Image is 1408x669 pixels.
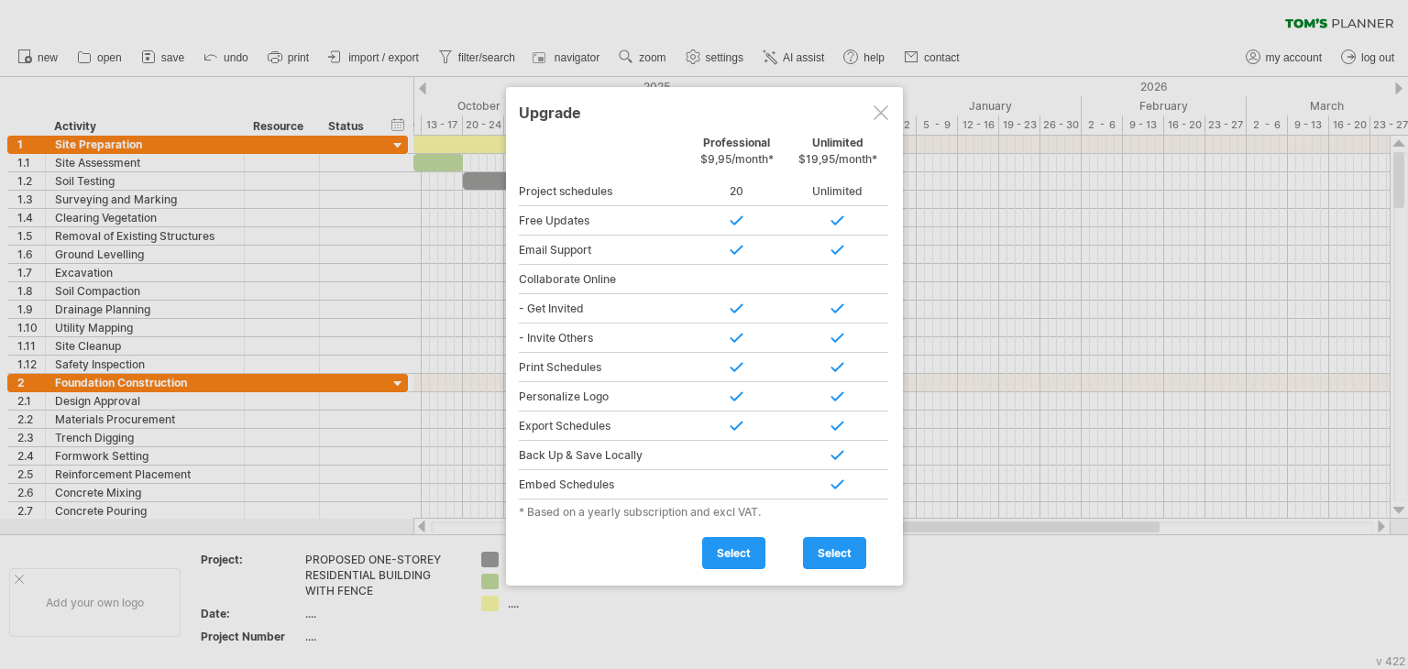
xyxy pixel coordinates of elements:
span: select [818,546,852,560]
div: Free Updates [519,206,687,236]
a: select [702,537,765,569]
div: Email Support [519,236,687,265]
span: $9,95/month* [700,152,774,166]
div: Upgrade [519,95,890,128]
div: - Invite Others [519,324,687,353]
span: select [717,546,751,560]
div: Professional [687,136,787,175]
div: - Get Invited [519,294,687,324]
div: Export Schedules [519,411,687,441]
div: * Based on a yearly subscription and excl VAT. [519,505,890,519]
div: Embed Schedules [519,470,687,499]
div: Unlimited [787,177,888,206]
div: Collaborate Online [519,265,687,294]
div: Back Up & Save Locally [519,441,687,470]
span: $19,95/month* [798,152,877,166]
div: Unlimited [787,136,888,175]
div: Print Schedules [519,353,687,382]
div: Project schedules [519,177,687,206]
div: Personalize Logo [519,382,687,411]
div: 20 [687,177,787,206]
a: select [803,537,866,569]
